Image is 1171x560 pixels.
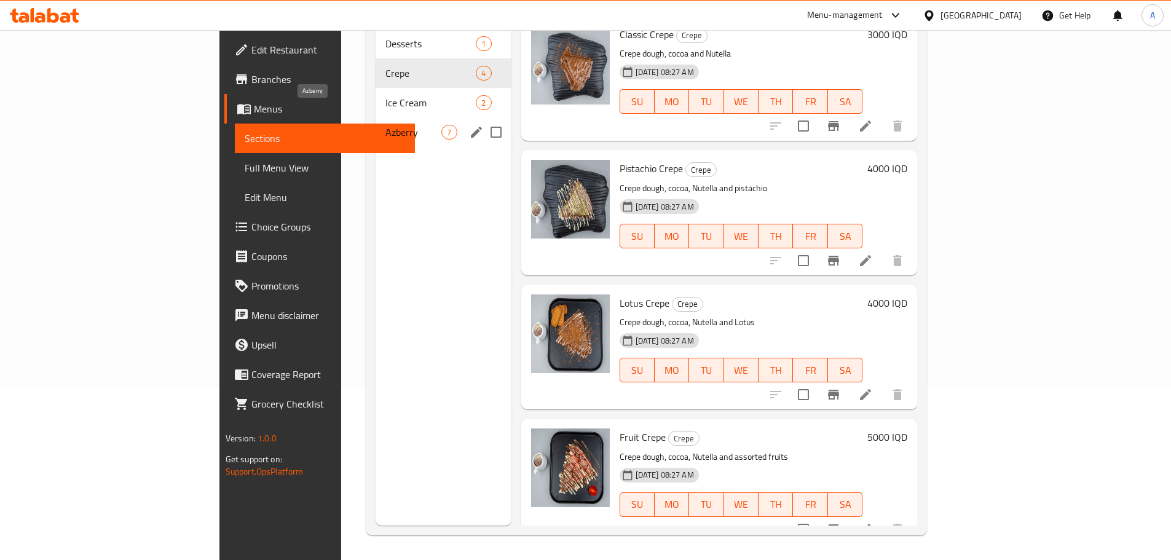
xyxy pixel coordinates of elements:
[620,315,863,330] p: Crepe dough, cocoa, Nutella and Lotus
[798,93,822,111] span: FR
[1150,9,1155,22] span: A
[620,358,655,382] button: SU
[385,66,476,81] div: Crepe
[251,72,405,87] span: Branches
[251,249,405,264] span: Coupons
[655,89,689,114] button: MO
[793,492,827,517] button: FR
[883,515,912,544] button: delete
[251,42,405,57] span: Edit Restaurant
[828,89,862,114] button: SA
[620,294,669,312] span: Lotus Crepe
[686,163,716,177] span: Crepe
[819,246,848,275] button: Branch-specific-item
[224,242,415,271] a: Coupons
[226,463,304,479] a: Support.OpsPlatform
[689,89,723,114] button: TU
[254,101,405,116] span: Menus
[676,28,708,43] div: Crepe
[689,492,723,517] button: TU
[620,89,655,114] button: SU
[467,123,486,141] button: edit
[655,224,689,248] button: MO
[251,367,405,382] span: Coverage Report
[833,361,858,379] span: SA
[672,297,703,311] span: Crepe
[251,278,405,293] span: Promotions
[759,224,793,248] button: TH
[729,93,754,111] span: WE
[819,515,848,544] button: Branch-specific-item
[531,160,610,239] img: Pistachio Crepe
[224,301,415,330] a: Menu disclaimer
[689,224,723,248] button: TU
[677,28,707,42] span: Crepe
[940,9,1022,22] div: [GEOGRAPHIC_DATA]
[625,227,650,245] span: SU
[759,492,793,517] button: TH
[631,335,699,347] span: [DATE] 08:27 AM
[625,495,650,513] span: SU
[763,495,788,513] span: TH
[620,428,666,446] span: Fruit Crepe
[660,93,684,111] span: MO
[224,330,415,360] a: Upsell
[858,387,873,402] a: Edit menu item
[763,361,788,379] span: TH
[631,201,699,213] span: [DATE] 08:27 AM
[793,89,827,114] button: FR
[442,127,456,138] span: 7
[694,93,719,111] span: TU
[685,162,717,177] div: Crepe
[476,95,491,110] div: items
[828,492,862,517] button: SA
[689,358,723,382] button: TU
[729,227,754,245] span: WE
[620,25,674,44] span: Classic Crepe
[385,36,476,51] span: Desserts
[531,428,610,507] img: Fruit Crepe
[858,253,873,268] a: Edit menu item
[385,95,476,110] span: Ice Cream
[793,224,827,248] button: FR
[729,495,754,513] span: WE
[376,117,511,147] div: Azberry7edit
[828,224,862,248] button: SA
[251,219,405,234] span: Choice Groups
[376,88,511,117] div: Ice Cream2
[251,337,405,352] span: Upsell
[376,24,511,152] nav: Menu sections
[476,66,491,81] div: items
[441,125,457,140] div: items
[724,492,759,517] button: WE
[655,358,689,382] button: MO
[724,224,759,248] button: WE
[833,93,858,111] span: SA
[724,89,759,114] button: WE
[883,246,912,275] button: delete
[819,380,848,409] button: Branch-specific-item
[798,361,822,379] span: FR
[251,308,405,323] span: Menu disclaimer
[245,190,405,205] span: Edit Menu
[833,495,858,513] span: SA
[763,227,788,245] span: TH
[867,160,907,177] h6: 4000 IQD
[620,181,863,196] p: Crepe dough, cocoa, Nutella and pistachio
[224,271,415,301] a: Promotions
[867,294,907,312] h6: 4000 IQD
[224,389,415,419] a: Grocery Checklist
[476,36,491,51] div: items
[476,38,491,50] span: 1
[694,361,719,379] span: TU
[620,159,683,178] span: Pistachio Crepe
[476,68,491,79] span: 4
[226,430,256,446] span: Version:
[625,361,650,379] span: SU
[224,212,415,242] a: Choice Groups
[245,160,405,175] span: Full Menu View
[672,297,703,312] div: Crepe
[631,66,699,78] span: [DATE] 08:27 AM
